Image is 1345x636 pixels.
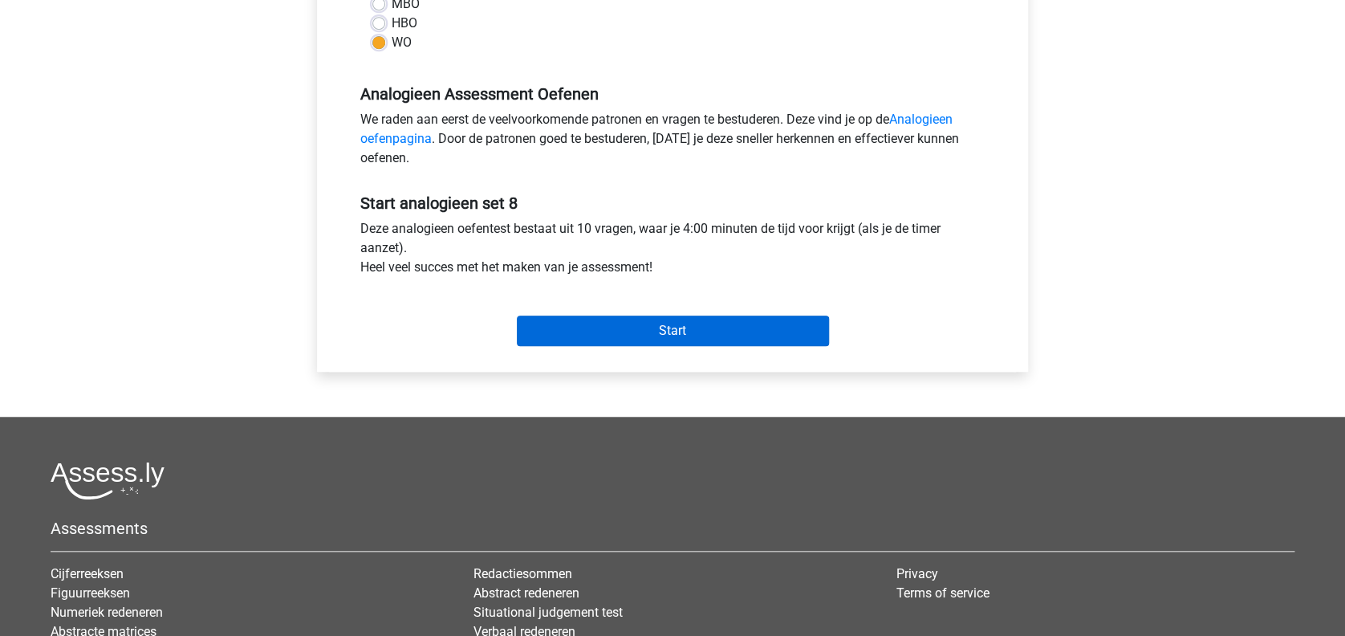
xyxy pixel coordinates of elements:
a: Cijferreeksen [51,566,124,581]
div: We raden aan eerst de veelvoorkomende patronen en vragen te bestuderen. Deze vind je op de . Door... [348,110,997,174]
input: Start [517,316,829,346]
div: Deze analogieen oefentest bestaat uit 10 vragen, waar je 4:00 minuten de tijd voor krijgt (als je... [348,219,997,283]
a: Terms of service [896,585,989,601]
h5: Analogieen Assessment Oefenen [360,84,985,104]
h5: Assessments [51,519,1294,538]
label: WO [392,33,412,52]
a: Situational judgement test [473,605,623,620]
a: Privacy [896,566,937,581]
a: Figuurreeksen [51,585,130,601]
a: Numeriek redeneren [51,605,163,620]
label: HBO [392,14,417,33]
a: Abstract redeneren [473,585,579,601]
h5: Start analogieen set 8 [360,194,985,213]
a: Redactiesommen [473,566,572,581]
img: Assessly logo [51,462,165,499]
